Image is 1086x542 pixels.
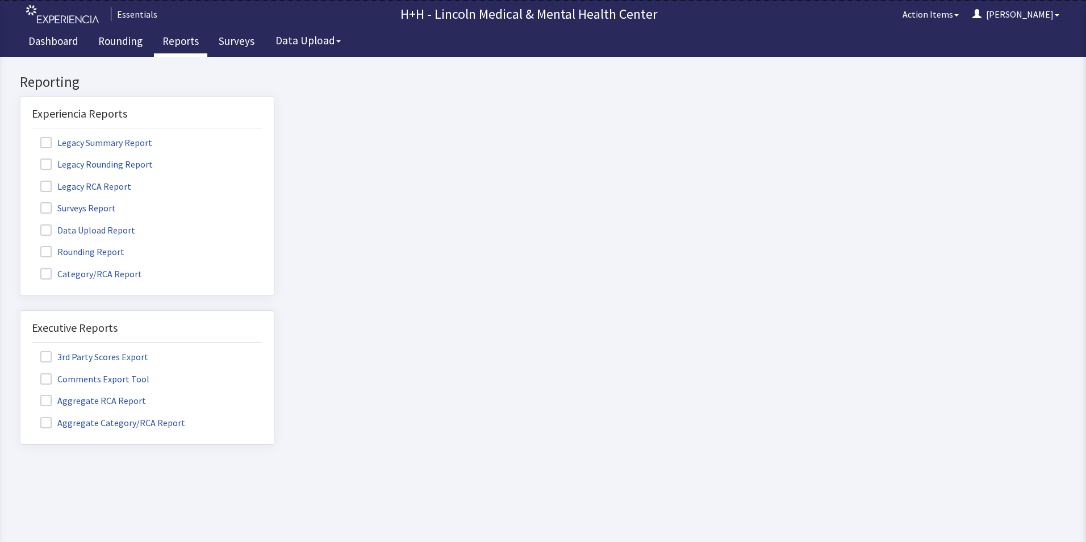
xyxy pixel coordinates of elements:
[32,187,136,202] label: Rounding Report
[32,48,262,72] div: Experiencia Reports
[90,28,151,57] a: Rounding
[32,262,262,286] div: Executive Reports
[154,28,207,57] a: Reports
[32,78,164,93] label: Legacy Summary Report
[32,292,160,307] label: 3rd Party Scores Export
[32,336,157,351] label: Aggregate RCA Report
[269,30,348,51] button: Data Upload
[162,5,896,23] p: H+H - Lincoln Medical & Mental Health Center
[32,122,143,136] label: Legacy RCA Report
[26,5,99,24] img: experiencia_logo.png
[32,314,161,329] label: Comments Export Tool
[966,3,1066,26] button: [PERSON_NAME]
[20,18,274,34] h2: Reporting
[20,28,87,57] a: Dashboard
[32,99,164,114] label: Legacy Rounding Report
[32,143,127,158] label: Surveys Report
[32,209,153,224] label: Category/RCA Report
[32,358,197,373] label: Aggregate Category/RCA Report
[210,28,263,57] a: Surveys
[32,165,147,180] label: Data Upload Report
[896,3,966,26] button: Action Items
[111,7,157,21] div: Essentials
